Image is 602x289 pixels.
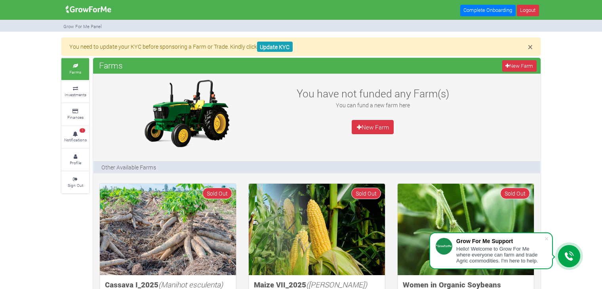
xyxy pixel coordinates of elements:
[68,183,83,188] small: Sign Out
[69,69,81,75] small: Farms
[517,5,539,16] a: Logout
[63,23,102,29] small: Grow For Me Panel
[502,60,537,72] a: New Farm
[137,78,236,149] img: growforme image
[257,42,293,52] a: Update KYC
[101,163,156,171] p: Other Available Farms
[202,188,232,199] span: Sold Out
[70,160,81,165] small: Profile
[61,126,89,148] a: 1 Notifications
[65,92,86,97] small: Investments
[61,171,89,193] a: Sign Out
[398,184,534,275] img: growforme image
[249,184,385,275] img: growforme image
[460,5,516,16] a: Complete Onboarding
[61,149,89,171] a: Profile
[287,101,459,109] p: You can fund a new farm here
[61,81,89,103] a: Investments
[528,41,533,53] span: ×
[351,188,381,199] span: Sold Out
[67,114,84,120] small: Finances
[69,42,533,51] p: You need to update your KYC before sponsoring a Farm or Trade. Kindly click
[61,103,89,125] a: Finances
[500,188,530,199] span: Sold Out
[97,57,125,73] span: Farms
[61,58,89,80] a: Farms
[456,238,544,244] div: Grow For Me Support
[528,42,533,51] button: Close
[287,87,459,100] h3: You have not funded any Farm(s)
[352,120,394,134] a: New Farm
[456,246,544,264] div: Hello! Welcome to Grow For Me where everyone can farm and trade Agric commodities. I'm here to help.
[80,128,85,133] span: 1
[64,137,87,143] small: Notifications
[100,184,236,275] img: growforme image
[63,2,114,17] img: growforme image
